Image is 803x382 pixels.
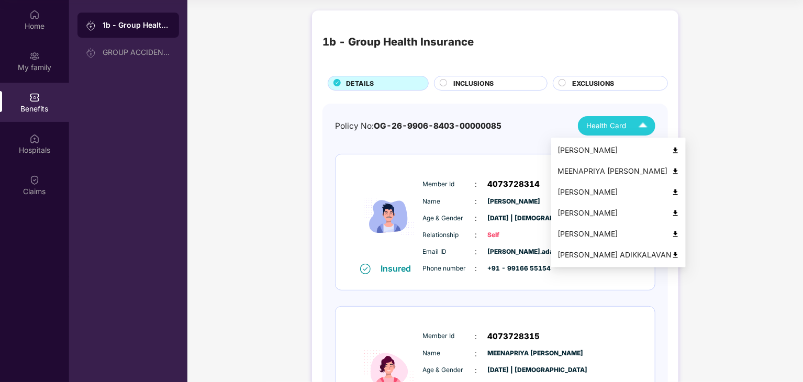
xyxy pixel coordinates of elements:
img: svg+xml;base64,PHN2ZyB3aWR0aD0iMjAiIGhlaWdodD0iMjAiIHZpZXdCb3g9IjAgMCAyMCAyMCIgZmlsbD0ibm9uZSIgeG... [86,20,96,31]
div: [PERSON_NAME] [557,228,679,240]
img: svg+xml;base64,PHN2ZyB4bWxucz0iaHR0cDovL3d3dy53My5vcmcvMjAwMC9zdmciIHdpZHRoPSI0OCIgaGVpZ2h0PSI0OC... [672,230,679,238]
div: Policy No: [335,120,501,132]
span: : [475,365,477,376]
img: svg+xml;base64,PHN2ZyBpZD0iSG9zcGl0YWxzIiB4bWxucz0iaHR0cDovL3d3dy53My5vcmcvMjAwMC9zdmciIHdpZHRoPS... [29,133,40,144]
img: svg+xml;base64,PHN2ZyB4bWxucz0iaHR0cDovL3d3dy53My5vcmcvMjAwMC9zdmciIHdpZHRoPSIxNiIgaGVpZ2h0PSIxNi... [360,264,371,274]
span: 4073728315 [488,330,540,343]
img: svg+xml;base64,PHN2ZyB4bWxucz0iaHR0cDovL3d3dy53My5vcmcvMjAwMC9zdmciIHdpZHRoPSI0OCIgaGVpZ2h0PSI0OC... [672,209,679,217]
div: [PERSON_NAME] ADIKKALAVAN [557,249,679,261]
span: DETAILS [346,78,374,88]
span: MEENAPRIYA [PERSON_NAME] [488,349,540,358]
span: 4073728314 [488,178,540,190]
span: : [475,348,477,359]
span: Health Card [586,120,626,131]
img: svg+xml;base64,PHN2ZyB3aWR0aD0iMjAiIGhlaWdodD0iMjAiIHZpZXdCb3g9IjAgMCAyMCAyMCIgZmlsbD0ibm9uZSIgeG... [29,51,40,61]
img: svg+xml;base64,PHN2ZyB4bWxucz0iaHR0cDovL3d3dy53My5vcmcvMjAwMC9zdmciIHdpZHRoPSI0OCIgaGVpZ2h0PSI0OC... [672,167,679,175]
div: [PERSON_NAME] [557,207,679,219]
img: icon [358,170,420,263]
img: svg+xml;base64,PHN2ZyB3aWR0aD0iMjAiIGhlaWdodD0iMjAiIHZpZXdCb3g9IjAgMCAyMCAyMCIgZmlsbD0ibm9uZSIgeG... [86,48,96,58]
span: : [475,263,477,274]
span: Name [423,197,475,207]
span: [DATE] | [DEMOGRAPHIC_DATA] [488,214,540,223]
span: : [475,246,477,257]
span: Relationship [423,230,475,240]
span: Name [423,349,475,358]
img: svg+xml;base64,PHN2ZyB4bWxucz0iaHR0cDovL3d3dy53My5vcmcvMjAwMC9zdmciIHdpZHRoPSI0OCIgaGVpZ2h0PSI0OC... [672,188,679,196]
span: : [475,331,477,342]
span: [PERSON_NAME] [488,197,540,207]
div: [PERSON_NAME] [557,186,679,198]
div: [PERSON_NAME] [557,144,679,156]
div: MEENAPRIYA [PERSON_NAME] [557,165,679,177]
span: [PERSON_NAME].adaikkala@tigeranalytic... [488,247,540,257]
span: +91 - 99166 55154 [488,264,540,274]
span: EXCLUSIONS [572,78,614,88]
span: Age & Gender [423,365,475,375]
span: : [475,178,477,190]
button: Health Card [578,116,655,136]
div: 1b - Group Health Insurance [322,33,474,50]
div: Insured [381,263,418,274]
span: Member Id [423,179,475,189]
span: Member Id [423,331,475,341]
span: Phone number [423,264,475,274]
span: OG-26-9906-8403-00000085 [374,121,501,131]
span: : [475,229,477,241]
span: INCLUSIONS [453,78,494,88]
span: Self [488,230,540,240]
div: GROUP ACCIDENTAL INSURANCE [103,48,171,57]
span: Age & Gender [423,214,475,223]
div: 1b - Group Health Insurance [103,20,171,30]
img: svg+xml;base64,PHN2ZyBpZD0iQmVuZWZpdHMiIHhtbG5zPSJodHRwOi8vd3d3LnczLm9yZy8yMDAwL3N2ZyIgd2lkdGg9Ij... [29,92,40,103]
img: svg+xml;base64,PHN2ZyB4bWxucz0iaHR0cDovL3d3dy53My5vcmcvMjAwMC9zdmciIHdpZHRoPSI0OCIgaGVpZ2h0PSI0OC... [672,147,679,154]
img: svg+xml;base64,PHN2ZyB4bWxucz0iaHR0cDovL3d3dy53My5vcmcvMjAwMC9zdmciIHdpZHRoPSI0OCIgaGVpZ2h0PSI0OC... [672,251,679,259]
span: Email ID [423,247,475,257]
span: : [475,196,477,207]
img: svg+xml;base64,PHN2ZyBpZD0iQ2xhaW0iIHhtbG5zPSJodHRwOi8vd3d3LnczLm9yZy8yMDAwL3N2ZyIgd2lkdGg9IjIwIi... [29,175,40,185]
span: : [475,212,477,224]
img: Icuh8uwCUCF+XjCZyLQsAKiDCM9HiE6CMYmKQaPGkZKaA32CAAACiQcFBJY0IsAAAAASUVORK5CYII= [634,117,652,135]
span: [DATE] | [DEMOGRAPHIC_DATA] [488,365,540,375]
img: svg+xml;base64,PHN2ZyBpZD0iSG9tZSIgeG1sbnM9Imh0dHA6Ly93d3cudzMub3JnLzIwMDAvc3ZnIiB3aWR0aD0iMjAiIG... [29,9,40,20]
